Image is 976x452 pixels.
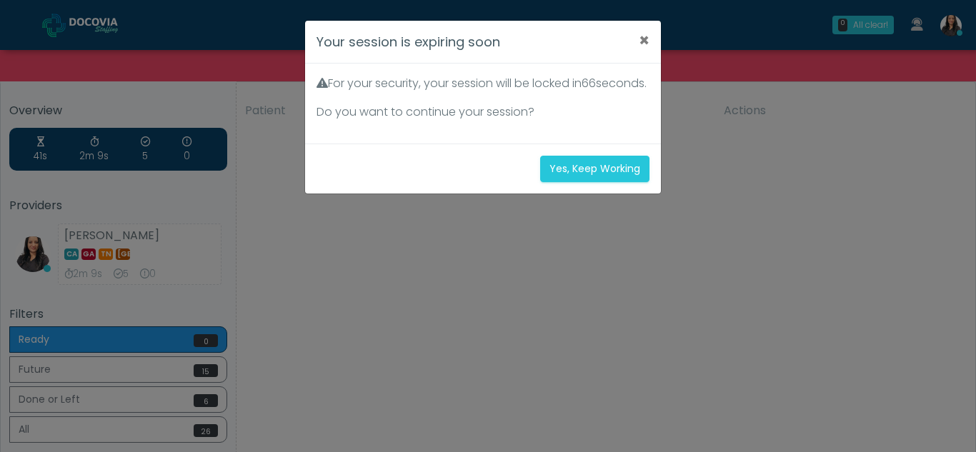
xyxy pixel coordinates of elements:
[627,21,661,61] button: ×
[317,32,500,51] h4: Your session is expiring soon
[317,75,649,92] p: For your security, your session will be locked in seconds.
[540,156,649,182] button: Yes, Keep Working
[317,104,649,121] p: Do you want to continue your session?
[582,75,596,91] span: 66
